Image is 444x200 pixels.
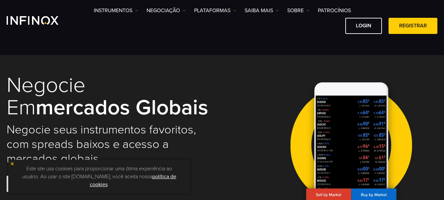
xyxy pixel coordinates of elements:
[287,7,310,14] a: SOBRE
[318,7,351,14] a: Patrocínios
[12,163,187,190] p: Este site usa cookies para proporcionar uma ótima experiência ao usuário. Ao usar o site [DOMAIN_...
[7,74,213,119] h1: Negocie em
[147,7,186,14] a: NEGOCIAÇÃO
[345,18,382,34] a: Login
[7,176,98,192] a: COMECE A OPERAR AO VIVO
[10,161,15,166] img: yellow close icon
[7,16,74,25] a: INFINOX Logo
[194,7,236,14] a: PLATAFORMAS
[94,7,138,14] a: Instrumentos
[7,123,213,166] h2: Negocie seus instrumentos favoritos, com spreads baixos e acesso a mercados globais
[245,7,279,14] a: Saiba mais
[389,18,437,34] a: Registrar
[36,95,208,121] strong: mercados globais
